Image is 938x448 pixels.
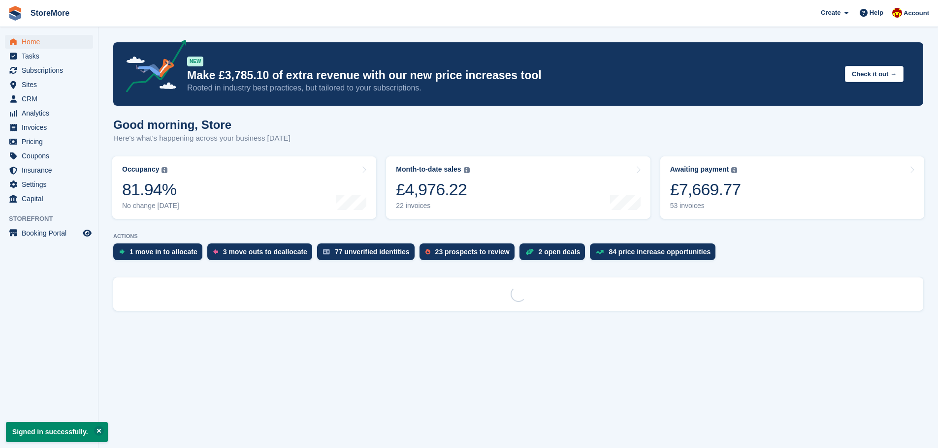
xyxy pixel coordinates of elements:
[187,57,203,66] div: NEW
[670,165,729,174] div: Awaiting payment
[525,248,534,255] img: deal-1b604bf984904fb50ccaf53a9ad4b4a5d6e5aea283cecdc64d6e3604feb123c2.svg
[317,243,420,265] a: 77 unverified identities
[113,118,291,131] h1: Good morning, Store
[5,149,93,163] a: menu
[122,179,179,200] div: 81.94%
[22,92,81,106] span: CRM
[22,63,81,77] span: Subscriptions
[5,92,93,106] a: menu
[519,243,590,265] a: 2 open deals
[187,83,837,93] p: Rooted in industry best practices, but tailored to your subscriptions.
[113,233,923,239] p: ACTIONS
[845,66,904,82] button: Check it out →
[113,133,291,144] p: Here's what's happening across your business [DATE]
[113,243,207,265] a: 1 move in to allocate
[396,202,469,210] div: 22 invoices
[22,49,81,63] span: Tasks
[5,163,93,177] a: menu
[22,78,81,91] span: Sites
[27,5,73,21] a: StoreMore
[81,227,93,239] a: Preview store
[386,156,650,219] a: Month-to-date sales £4,976.22 22 invoices
[129,248,197,256] div: 1 move in to allocate
[5,49,93,63] a: menu
[22,226,81,240] span: Booking Portal
[9,214,98,224] span: Storefront
[5,120,93,134] a: menu
[396,179,469,200] div: £4,976.22
[420,243,519,265] a: 23 prospects to review
[122,165,159,174] div: Occupancy
[6,422,108,442] p: Signed in successfully.
[5,106,93,120] a: menu
[122,202,179,210] div: No change [DATE]
[118,40,187,96] img: price-adjustments-announcement-icon-8257ccfd72463d97f412b2fc003d46551f7dbcb40ab6d574587a9cd5c0d94...
[187,68,837,83] p: Make £3,785.10 of extra revenue with our new price increases tool
[22,106,81,120] span: Analytics
[22,178,81,191] span: Settings
[5,35,93,49] a: menu
[335,248,410,256] div: 77 unverified identities
[590,243,720,265] a: 84 price increase opportunities
[670,179,741,200] div: £7,669.77
[464,167,470,173] img: icon-info-grey-7440780725fd019a000dd9b08b2336e03edf1995a4989e88bcd33f0948082b44.svg
[539,248,581,256] div: 2 open deals
[22,149,81,163] span: Coupons
[596,250,604,254] img: price_increase_opportunities-93ffe204e8149a01c8c9dc8f82e8f89637d9d84a8eef4429ea346261dce0b2c0.svg
[223,248,307,256] div: 3 move outs to deallocate
[5,135,93,149] a: menu
[22,135,81,149] span: Pricing
[5,226,93,240] a: menu
[162,167,167,173] img: icon-info-grey-7440780725fd019a000dd9b08b2336e03edf1995a4989e88bcd33f0948082b44.svg
[731,167,737,173] img: icon-info-grey-7440780725fd019a000dd9b08b2336e03edf1995a4989e88bcd33f0948082b44.svg
[119,249,125,255] img: move_ins_to_allocate_icon-fdf77a2bb77ea45bf5b3d319d69a93e2d87916cf1d5bf7949dd705db3b84f3ca.svg
[670,202,741,210] div: 53 invoices
[5,192,93,206] a: menu
[213,249,218,255] img: move_outs_to_deallocate_icon-f764333ba52eb49d3ac5e1228854f67142a1ed5810a6f6cc68b1a99e826820c5.svg
[660,156,924,219] a: Awaiting payment £7,669.77 53 invoices
[396,165,461,174] div: Month-to-date sales
[5,78,93,91] a: menu
[207,243,317,265] a: 3 move outs to deallocate
[870,8,883,18] span: Help
[8,6,23,21] img: stora-icon-8386f47178a22dfd0bd8f6a31ec36ba5ce8667c1dd55bd0f319d3a0aa187defe.svg
[425,249,430,255] img: prospect-51fa495bee0391a8d652442698ab0144808aea92771e9ea1ae160a38d050c398.svg
[904,8,929,18] span: Account
[22,120,81,134] span: Invoices
[323,249,330,255] img: verify_identity-adf6edd0f0f0b5bbfe63781bf79b02c33cf7c696d77639b501bdc392416b5a36.svg
[22,35,81,49] span: Home
[892,8,902,18] img: Store More Team
[821,8,841,18] span: Create
[609,248,711,256] div: 84 price increase opportunities
[5,63,93,77] a: menu
[22,163,81,177] span: Insurance
[5,178,93,191] a: menu
[22,192,81,206] span: Capital
[112,156,376,219] a: Occupancy 81.94% No change [DATE]
[435,248,510,256] div: 23 prospects to review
